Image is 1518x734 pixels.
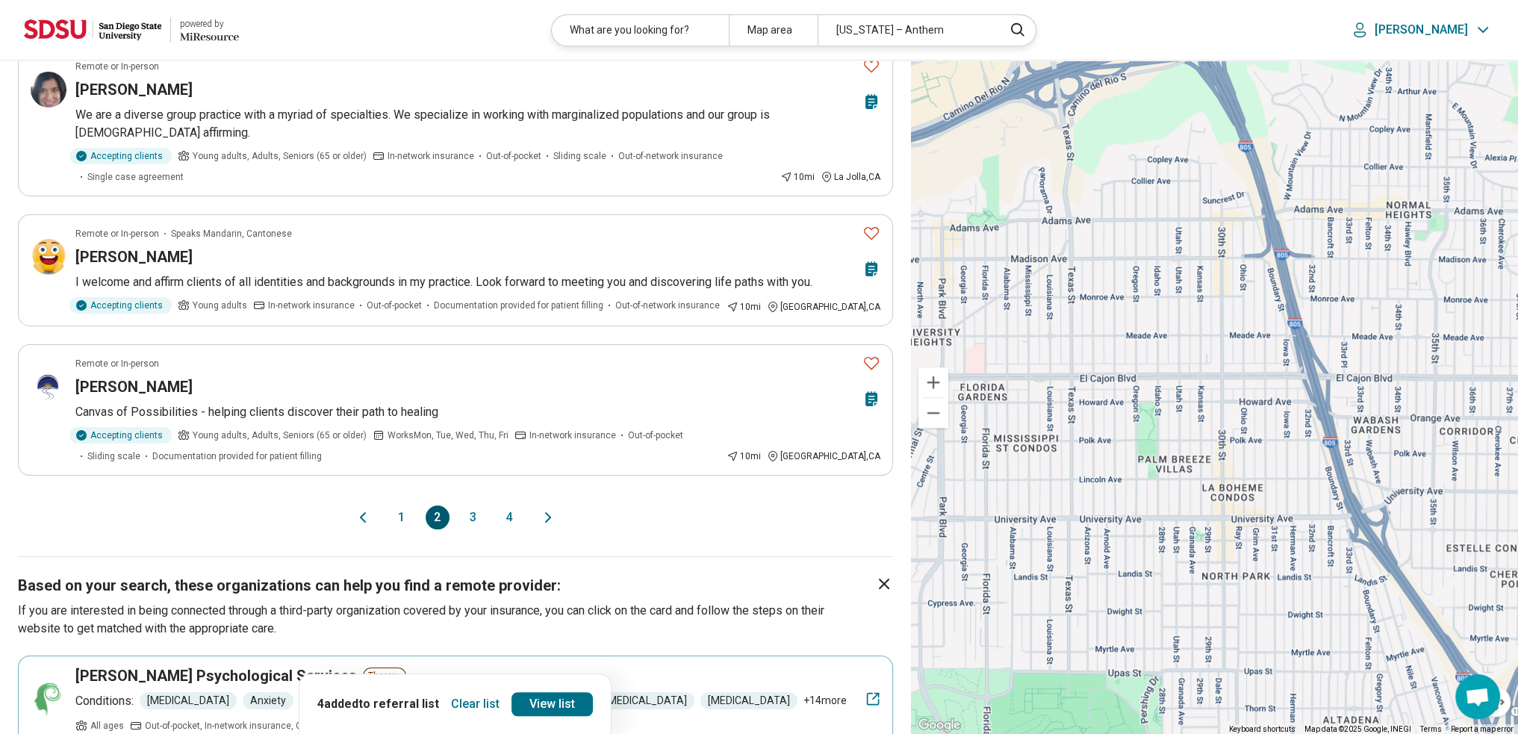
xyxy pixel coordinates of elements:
[434,299,603,312] span: Documentation provided for patient filling
[1451,725,1514,733] a: Report a map error
[511,692,593,716] a: View list
[529,429,616,442] span: In-network insurance
[1375,22,1468,37] p: [PERSON_NAME]
[87,170,184,184] span: Single case agreement
[539,506,557,529] button: Next page
[918,398,948,428] button: Zoom out
[24,12,161,48] img: San Diego State University
[700,692,797,709] span: [MEDICAL_DATA]
[243,692,293,709] span: Anxiety
[552,15,729,46] div: What are you looking for?
[615,299,720,312] span: Out-of-network insurance
[767,450,880,463] div: [GEOGRAPHIC_DATA] , CA
[767,300,880,314] div: [GEOGRAPHIC_DATA] , CA
[390,506,414,529] button: 1
[75,273,880,291] p: I welcome and affirm clients of all identities and backgrounds in my practice. Look forward to me...
[821,170,880,184] div: La Jolla , CA
[388,149,474,163] span: In-network insurance
[268,299,355,312] span: In-network insurance
[780,170,815,184] div: 10 mi
[597,692,694,709] span: [MEDICAL_DATA]
[461,506,485,529] button: 3
[729,15,818,46] div: Map area
[75,403,880,421] p: Canvas of Possibilities - helping clients discover their path to healing
[445,692,506,716] button: Clear list
[90,719,124,733] span: All ages
[856,348,886,379] button: Favorite
[727,450,761,463] div: 10 mi
[486,149,541,163] span: Out-of-pocket
[803,693,847,709] span: + 14 more
[317,695,439,713] p: 4 added
[426,506,450,529] button: 2
[856,51,886,81] button: Favorite
[856,218,886,249] button: Favorite
[553,149,606,163] span: Sliding scale
[75,79,193,100] h3: [PERSON_NAME]
[388,429,508,442] span: Works Mon, Tue, Wed, Thu, Fri
[497,506,521,529] button: 4
[1304,725,1411,733] span: Map data ©2025 Google, INEGI
[818,15,995,46] div: [US_STATE] – Anthem
[69,148,172,164] div: Accepting clients
[75,692,134,710] p: Conditions:
[358,697,439,711] span: to referral list
[628,429,683,442] span: Out-of-pocket
[75,376,193,397] h3: [PERSON_NAME]
[145,719,400,733] span: Out-of-pocket, In-network insurance, Out-of-network insurance
[727,300,761,314] div: 10 mi
[87,450,140,463] span: Sliding scale
[75,665,357,686] h3: [PERSON_NAME] Psychological Services
[193,299,247,312] span: Young adults
[918,367,948,397] button: Zoom in
[152,450,322,463] span: Documentation provided for patient filling
[1455,674,1500,719] a: Open chat
[367,299,422,312] span: Out-of-pocket
[75,246,193,267] h3: [PERSON_NAME]
[75,106,880,142] p: We are a diverse group practice with a myriad of specialties. We specialize in working with margi...
[618,149,723,163] span: Out-of-network insurance
[75,227,159,240] p: Remote or In-person
[171,227,292,240] span: Speaks Mandarin, Cantonese
[1420,725,1442,733] a: Terms
[69,427,172,444] div: Accepting clients
[193,429,367,442] span: Young adults, Adults, Seniors (65 or older)
[24,12,239,48] a: San Diego State Universitypowered by
[363,668,406,684] span: Therapy
[180,17,239,31] div: powered by
[140,692,237,709] span: [MEDICAL_DATA]
[75,357,159,370] p: Remote or In-person
[193,149,367,163] span: Young adults, Adults, Seniors (65 or older)
[69,297,172,314] div: Accepting clients
[354,506,372,529] button: Previous page
[75,60,159,73] p: Remote or In-person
